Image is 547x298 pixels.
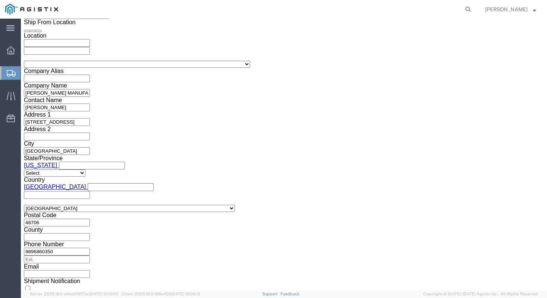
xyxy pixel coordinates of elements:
[485,5,528,13] span: Brooke Schultz
[423,291,538,297] span: Copyright © [DATE]-[DATE] Agistix Inc., All Rights Reserved
[171,292,200,296] span: [DATE] 10:06:13
[262,292,281,296] a: Support
[122,292,200,296] span: Client: 2025.18.0-198a450
[5,4,58,15] img: logo
[485,5,537,14] button: [PERSON_NAME]
[280,292,299,296] a: Feedback
[21,19,547,290] iframe: FS Legacy Container
[30,292,118,296] span: Server: 2025.18.0-a0edd1917ac
[89,292,118,296] span: [DATE] 10:10:00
